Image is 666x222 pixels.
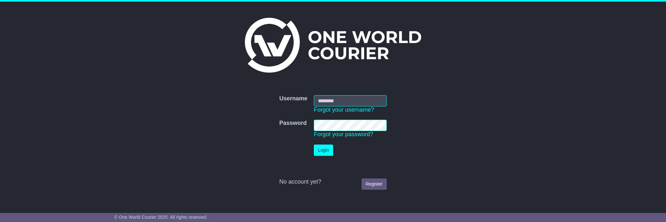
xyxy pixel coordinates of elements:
[314,131,373,137] a: Forgot your password?
[314,145,333,156] button: Login
[245,18,421,73] img: One World
[314,106,374,113] a: Forgot your username?
[362,178,387,190] a: Register
[279,95,307,102] label: Username
[279,120,307,127] label: Password
[279,178,387,186] div: No account yet?
[114,215,207,220] span: © One World Courier 2025. All rights reserved.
